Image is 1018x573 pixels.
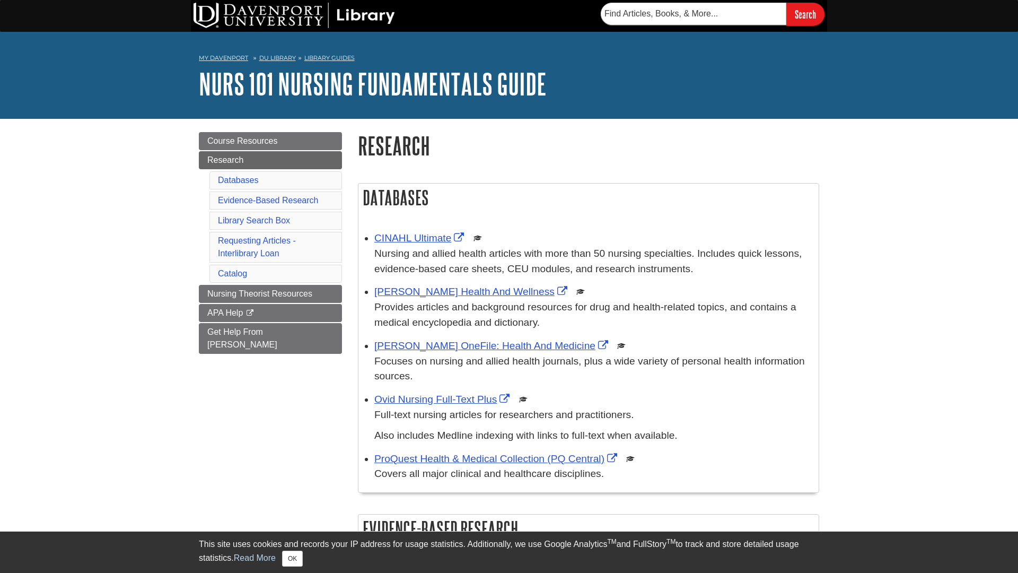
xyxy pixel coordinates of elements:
[199,54,248,63] a: My Davenport
[601,3,786,25] input: Find Articles, Books, & More...
[234,553,276,562] a: Read More
[199,323,342,354] a: Get Help From [PERSON_NAME]
[786,3,824,25] input: Search
[617,342,626,350] img: Scholarly or Peer Reviewed
[473,234,482,242] img: Scholarly or Peer Reviewed
[199,51,819,68] nav: breadcrumb
[282,551,303,567] button: Close
[626,455,635,463] img: Scholarly or Peer Reviewed
[207,308,243,317] span: APA Help
[374,300,813,331] p: Provides articles and background resources for drug and health-related topics, and contains a med...
[194,3,395,28] img: DU Library
[207,327,277,349] span: Get Help From [PERSON_NAME]
[358,132,819,159] h1: Research
[304,54,355,62] a: Library Guides
[374,428,813,444] p: Also includes Medline indexing with links to full-text when available.
[374,232,467,244] a: Link opens in new window
[199,151,342,169] a: Research
[519,395,528,404] img: Scholarly or Peer Reviewed
[607,538,616,545] sup: TM
[218,236,296,258] a: Requesting Articles - Interlibrary Loan
[207,289,312,298] span: Nursing Theorist Resources
[199,285,342,303] a: Nursing Theorist Resources
[374,466,813,482] p: Covers all major clinical and healthcare disciplines.
[358,184,819,212] h2: Databases
[218,216,290,225] a: Library Search Box
[207,155,243,164] span: Research
[374,394,512,405] a: Link opens in new window
[218,196,318,205] a: Evidence-Based Research
[374,354,813,385] p: Focuses on nursing and allied health journals, plus a wide variety of personal health information...
[259,54,296,62] a: DU Library
[374,407,813,423] p: Full-text nursing articles for researchers and practitioners.
[218,269,247,278] a: Catalog
[199,132,342,354] div: Guide Page Menu
[199,538,819,567] div: This site uses cookies and records your IP address for usage statistics. Additionally, we use Goo...
[666,538,675,545] sup: TM
[374,453,620,464] a: Link opens in new window
[374,340,611,351] a: Link opens in new window
[218,176,259,185] a: Databases
[374,286,570,297] a: Link opens in new window
[245,310,254,317] i: This link opens in a new window
[199,67,547,100] a: NURS 101 Nursing Fundamentals Guide
[601,3,824,25] form: Searches DU Library's articles, books, and more
[199,132,342,150] a: Course Resources
[207,136,278,145] span: Course Resources
[199,304,342,322] a: APA Help
[358,515,819,543] h2: Evidence-Based Research
[374,246,813,277] p: Nursing and allied health articles with more than 50 nursing specialties. Includes quick lessons,...
[576,288,585,296] img: Scholarly or Peer Reviewed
